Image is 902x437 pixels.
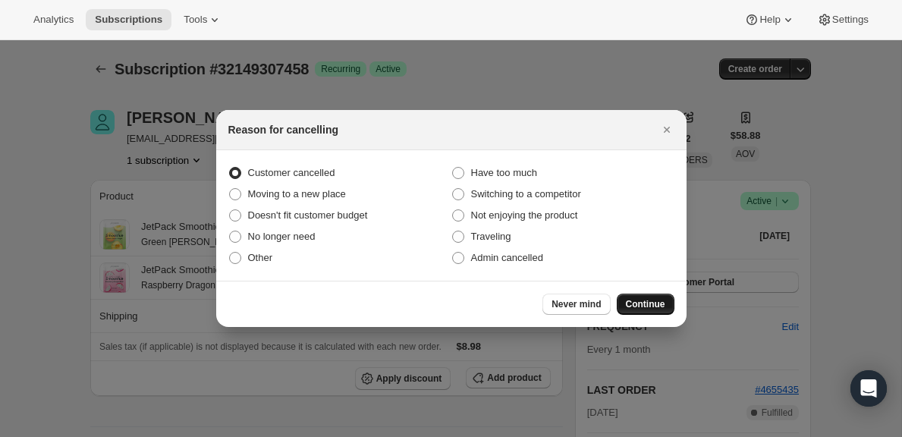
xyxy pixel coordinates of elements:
button: Never mind [542,294,610,315]
button: Analytics [24,9,83,30]
span: Help [759,14,780,26]
span: No longer need [248,231,316,242]
button: Settings [808,9,878,30]
span: Switching to a competitor [471,188,581,200]
span: Settings [832,14,869,26]
span: Continue [626,298,665,310]
span: Never mind [552,298,601,310]
button: Tools [174,9,231,30]
span: Moving to a new place [248,188,346,200]
span: Analytics [33,14,74,26]
span: Have too much [471,167,537,178]
button: Subscriptions [86,9,171,30]
button: Close [656,119,677,140]
span: Customer cancelled [248,167,335,178]
span: Tools [184,14,207,26]
span: Subscriptions [95,14,162,26]
button: Help [735,9,804,30]
h2: Reason for cancelling [228,122,338,137]
span: Doesn't fit customer budget [248,209,368,221]
button: Continue [617,294,674,315]
div: Open Intercom Messenger [850,370,887,407]
span: Traveling [471,231,511,242]
span: Admin cancelled [471,252,543,263]
span: Not enjoying the product [471,209,578,221]
span: Other [248,252,273,263]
